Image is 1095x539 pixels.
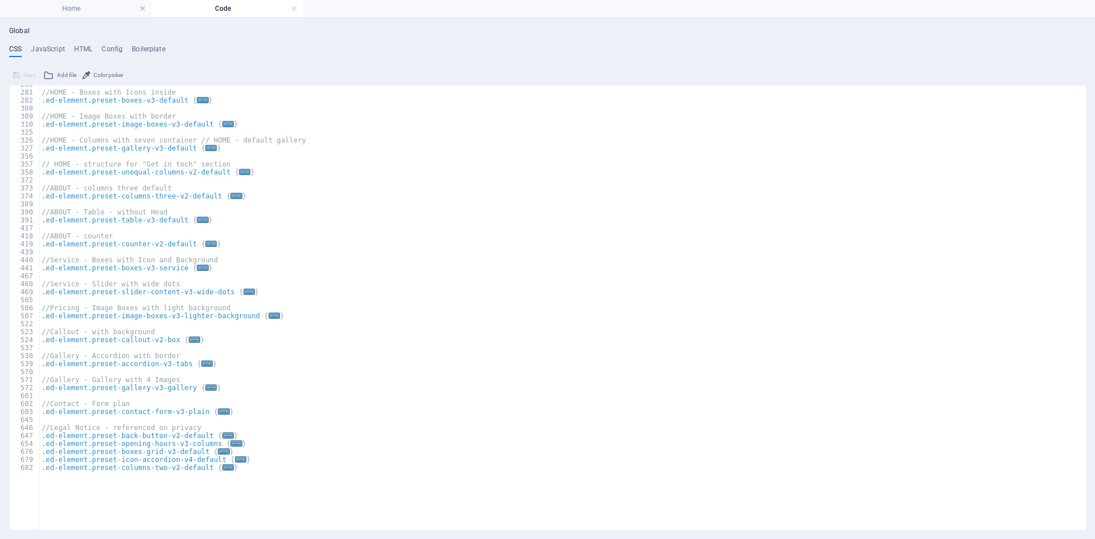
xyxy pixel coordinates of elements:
[10,224,40,232] div: 417
[235,456,246,463] span: ...
[10,344,40,352] div: 537
[222,432,234,439] span: ...
[10,336,40,344] div: 524
[10,176,40,184] div: 372
[10,448,40,456] div: 676
[10,120,40,128] div: 310
[10,104,40,112] div: 308
[74,45,93,58] h4: HTML
[10,360,40,368] div: 539
[9,27,30,36] h4: Global
[132,45,165,58] h4: Boilerplate
[10,376,40,384] div: 571
[10,168,40,176] div: 358
[231,193,242,199] span: ...
[10,152,40,160] div: 356
[10,440,40,448] div: 654
[10,352,40,360] div: 538
[57,68,76,82] span: Add file
[10,200,40,208] div: 389
[10,184,40,192] div: 373
[189,337,200,343] span: ...
[10,320,40,328] div: 522
[222,121,234,127] span: ...
[10,144,40,152] div: 327
[10,392,40,400] div: 601
[10,128,40,136] div: 325
[80,68,125,82] button: Color picker
[205,384,217,391] span: ...
[10,400,40,408] div: 602
[10,312,40,320] div: 507
[201,360,213,367] span: ...
[94,68,123,82] span: Color picker
[239,169,250,175] span: ...
[9,45,22,58] h4: CSS
[31,45,64,58] h4: JavaScript
[10,240,40,248] div: 419
[205,241,217,247] span: ...
[197,217,209,223] span: ...
[231,440,242,447] span: ...
[205,145,217,151] span: ...
[10,432,40,440] div: 647
[10,416,40,424] div: 645
[197,265,209,271] span: ...
[10,384,40,392] div: 572
[10,232,40,240] div: 418
[269,313,280,319] span: ...
[10,88,40,96] div: 281
[10,208,40,216] div: 390
[10,264,40,272] div: 441
[10,280,40,288] div: 468
[42,68,78,82] button: Add file
[218,408,230,415] span: ...
[10,192,40,200] div: 374
[10,96,40,104] div: 282
[10,456,40,464] div: 679
[102,45,123,58] h4: Config
[10,304,40,312] div: 506
[10,248,40,256] div: 439
[10,424,40,432] div: 646
[10,112,40,120] div: 309
[10,216,40,224] div: 391
[152,2,303,15] h4: Code
[10,408,40,416] div: 603
[222,464,234,471] span: ...
[10,296,40,304] div: 505
[10,136,40,144] div: 326
[10,272,40,280] div: 467
[10,288,40,296] div: 469
[10,256,40,264] div: 440
[197,97,209,103] span: ...
[10,160,40,168] div: 357
[10,328,40,336] div: 523
[10,464,40,472] div: 682
[10,368,40,376] div: 570
[244,289,255,295] span: ...
[218,448,230,455] span: ...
